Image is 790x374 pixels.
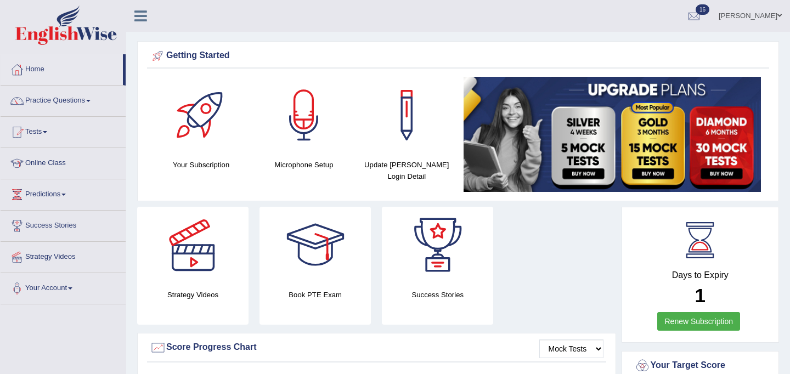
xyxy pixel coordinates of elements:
b: 1 [695,285,706,306]
img: small5.jpg [464,77,761,192]
a: Home [1,54,123,82]
h4: Book PTE Exam [259,289,371,301]
h4: Success Stories [382,289,493,301]
a: Success Stories [1,211,126,238]
div: Getting Started [150,48,766,64]
span: 16 [696,4,709,15]
a: Strategy Videos [1,242,126,269]
div: Score Progress Chart [150,339,603,356]
a: Online Class [1,148,126,175]
a: Predictions [1,179,126,207]
h4: Your Subscription [155,159,247,171]
h4: Update [PERSON_NAME] Login Detail [361,159,453,182]
a: Tests [1,117,126,144]
a: Your Account [1,273,126,301]
div: Your Target Score [634,358,767,374]
a: Practice Questions [1,86,126,113]
h4: Microphone Setup [258,159,349,171]
h4: Strategy Videos [137,289,249,301]
h4: Days to Expiry [634,270,767,280]
a: Renew Subscription [657,312,740,331]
